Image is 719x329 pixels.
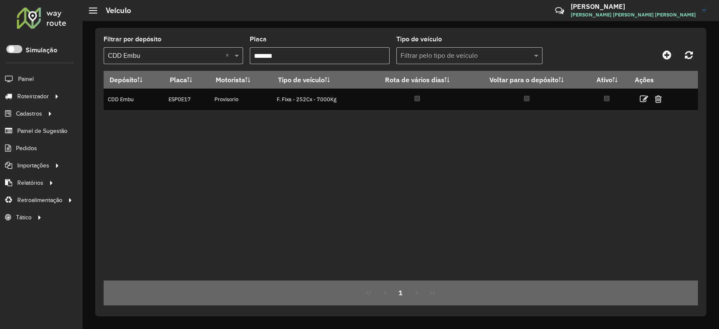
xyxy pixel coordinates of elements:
[104,34,161,44] label: Filtrar por depósito
[585,71,629,89] th: Ativo
[210,89,272,110] td: Provisorio
[273,71,366,89] th: Tipo de veículo
[26,45,57,55] label: Simulação
[571,11,696,19] span: [PERSON_NAME] [PERSON_NAME] [PERSON_NAME]
[468,71,585,89] th: Voltar para o depósito
[164,71,210,89] th: Placa
[571,3,696,11] h3: [PERSON_NAME]
[640,93,648,105] a: Editar
[250,34,267,44] label: Placa
[104,71,164,89] th: Depósito
[655,93,662,105] a: Excluir
[210,71,272,89] th: Motorista
[396,34,442,44] label: Tipo de veículo
[164,89,210,110] td: ESP0E17
[225,51,233,61] span: Clear all
[104,89,164,110] td: CDD Embu
[16,144,37,153] span: Pedidos
[18,75,34,84] span: Painel
[17,92,49,101] span: Roteirizador
[17,161,49,170] span: Importações
[393,285,409,301] button: 1
[16,109,42,118] span: Cadastros
[17,127,67,135] span: Painel de Sugestão
[273,89,366,110] td: F. Fixa - 252Cx - 7000Kg
[551,2,569,20] a: Contato Rápido
[97,6,131,15] h2: Veículo
[17,196,62,205] span: Retroalimentação
[366,71,469,89] th: Rota de vários dias
[629,71,679,89] th: Ações
[17,178,43,187] span: Relatórios
[16,213,32,222] span: Tático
